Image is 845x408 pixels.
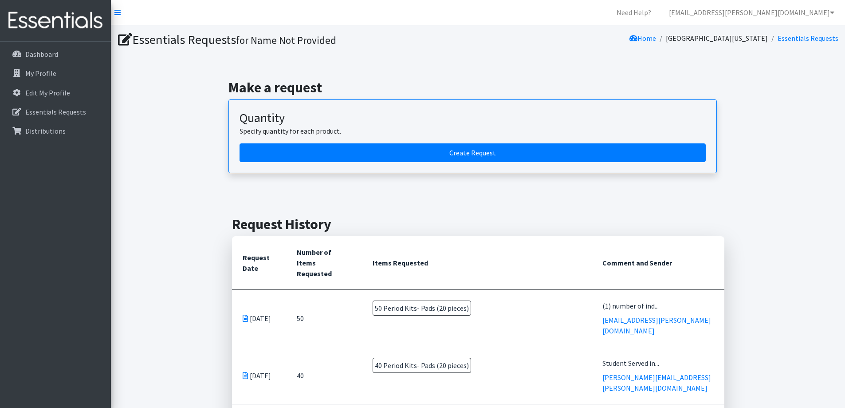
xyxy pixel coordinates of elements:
[232,236,286,290] th: Request Date
[4,103,107,121] a: Essentials Requests
[362,236,592,290] th: Items Requested
[373,358,471,373] span: 40 Period Kits- Pads (20 pieces)
[25,88,70,97] p: Edit My Profile
[240,143,706,162] a: Create a request by quantity
[286,347,362,404] td: 40
[602,301,713,311] div: (1) number of ind...
[232,347,286,404] td: [DATE]
[25,69,56,78] p: My Profile
[240,111,706,126] h3: Quantity
[629,34,656,43] a: Home
[602,316,711,335] a: [EMAIL_ADDRESS][PERSON_NAME][DOMAIN_NAME]
[118,32,475,48] h1: Essentials Requests
[373,301,471,316] span: 50 Period Kits- Pads (20 pieces)
[25,107,86,116] p: Essentials Requests
[4,64,107,82] a: My Profile
[666,34,768,43] a: [GEOGRAPHIC_DATA][US_STATE]
[602,373,711,392] a: [PERSON_NAME][EMAIL_ADDRESS][PERSON_NAME][DOMAIN_NAME]
[25,50,58,59] p: Dashboard
[25,127,66,135] p: Distributions
[662,4,841,21] a: [EMAIL_ADDRESS][PERSON_NAME][DOMAIN_NAME]
[4,84,107,102] a: Edit My Profile
[4,6,107,36] img: HumanEssentials
[592,236,724,290] th: Comment and Sender
[602,358,713,368] div: Student Served in...
[609,4,658,21] a: Need Help?
[232,289,286,347] td: [DATE]
[286,289,362,347] td: 50
[236,34,336,47] small: for Name Not Provided
[778,34,838,43] a: Essentials Requests
[240,126,706,136] p: Specify quantity for each product.
[286,236,362,290] th: Number of Items Requested
[4,122,107,140] a: Distributions
[232,216,724,233] h2: Request History
[228,79,727,96] h2: Make a request
[4,45,107,63] a: Dashboard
